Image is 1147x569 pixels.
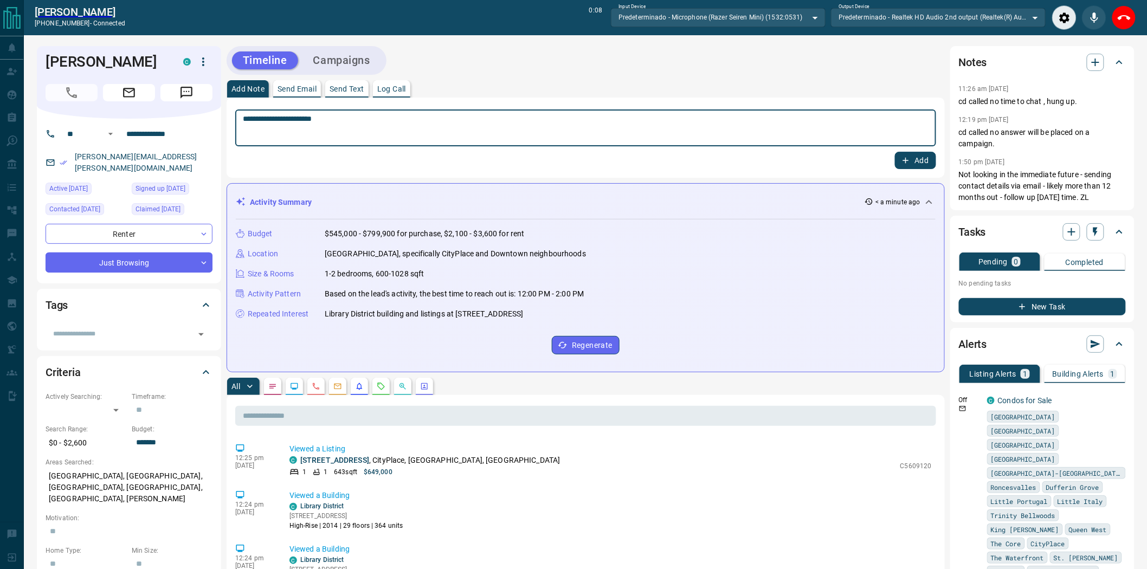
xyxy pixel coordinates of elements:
[312,382,320,391] svg: Calls
[959,49,1126,75] div: Notes
[289,443,932,455] p: Viewed a Listing
[959,405,966,412] svg: Email
[46,292,212,318] div: Tags
[978,258,1008,266] p: Pending
[132,392,212,402] p: Timeframe:
[236,192,936,212] div: Activity Summary< a minute ago
[132,546,212,555] p: Min Size:
[355,382,364,391] svg: Listing Alerts
[35,5,125,18] a: [PERSON_NAME]
[1014,258,1019,266] p: 0
[959,54,987,71] h2: Notes
[1082,5,1106,30] div: Mute
[231,85,265,93] p: Add Note
[991,524,1059,535] span: King [PERSON_NAME]
[959,219,1126,245] div: Tasks
[300,502,344,510] a: Library District
[991,482,1036,493] span: Roncesvalles
[589,5,602,30] p: 0:08
[235,501,273,508] p: 12:24 pm
[132,203,212,218] div: Sun Sep 18 2016
[959,275,1126,292] p: No pending tasks
[278,85,317,93] p: Send Email
[46,203,126,218] div: Thu Jul 10 2025
[231,383,240,390] p: All
[1111,370,1115,378] p: 1
[991,439,1055,450] span: [GEOGRAPHIC_DATA]
[235,462,273,469] p: [DATE]
[959,298,1126,315] button: New Task
[420,382,429,391] svg: Agent Actions
[1112,5,1136,30] div: End Call
[250,197,312,208] p: Activity Summary
[46,296,68,314] h2: Tags
[290,382,299,391] svg: Lead Browsing Activity
[987,397,995,404] div: condos.ca
[46,392,126,402] p: Actively Searching:
[959,169,1126,203] p: Not looking in the immediate future - sending contact details via email - likely more than 12 mon...
[991,411,1055,422] span: [GEOGRAPHIC_DATA]
[325,248,586,260] p: [GEOGRAPHIC_DATA], specifically CityPlace and Downtown neighbourhoods
[35,18,125,28] p: [PHONE_NUMBER] -
[875,197,920,207] p: < a minute ago
[235,454,273,462] p: 12:25 pm
[248,268,294,280] p: Size & Rooms
[46,364,81,381] h2: Criteria
[302,51,381,69] button: Campaigns
[1031,538,1065,549] span: CityPlace
[900,461,932,471] p: C5609120
[289,490,932,501] p: Viewed a Building
[136,204,181,215] span: Claimed [DATE]
[959,335,987,353] h2: Alerts
[235,554,273,562] p: 12:24 pm
[93,20,125,27] span: connected
[334,467,357,477] p: 643 sqft
[46,513,212,523] p: Motivation:
[325,288,584,300] p: Based on the lead's activity, the best time to reach out is: 12:00 PM - 2:00 PM
[618,3,646,10] label: Input Device
[268,382,277,391] svg: Notes
[377,85,406,93] p: Log Call
[959,223,986,241] h2: Tasks
[46,84,98,101] span: Call
[194,327,209,342] button: Open
[46,224,212,244] div: Renter
[998,396,1052,405] a: Condos for Sale
[289,456,297,464] div: condos.ca
[991,538,1021,549] span: The Core
[46,359,212,385] div: Criteria
[333,382,342,391] svg: Emails
[248,228,273,240] p: Budget
[46,424,126,434] p: Search Range:
[289,521,403,531] p: High-Rise | 2014 | 29 floors | 364 units
[324,467,327,477] p: 1
[289,503,297,510] div: condos.ca
[611,8,826,27] div: Predeterminado - Microphone (Razer Seiren Mini) (1532:0531)
[46,53,167,70] h1: [PERSON_NAME]
[132,183,212,198] div: Fri Sep 16 2016
[325,308,524,320] p: Library District building and listings at [STREET_ADDRESS]
[289,544,932,555] p: Viewed a Building
[991,425,1055,436] span: [GEOGRAPHIC_DATA]
[377,382,385,391] svg: Requests
[46,434,126,452] p: $0 - $2,600
[959,85,1009,93] p: 11:26 am [DATE]
[959,127,1126,150] p: cd called no answer will be placed on a campaign.
[183,58,191,66] div: condos.ca
[160,84,212,101] span: Message
[1053,370,1104,378] p: Building Alerts
[46,546,126,555] p: Home Type:
[60,159,67,166] svg: Email Verified
[300,556,344,564] a: Library District
[302,467,306,477] p: 1
[1058,496,1103,507] span: Little Italy
[959,158,1005,166] p: 1:50 pm [DATE]
[959,331,1126,357] div: Alerts
[991,510,1055,521] span: Trinity Bellwoods
[831,8,1046,27] div: Predeterminado - Realtek HD Audio 2nd output (Realtek(R) Audio)
[289,557,297,564] div: condos.ca
[991,496,1048,507] span: Little Portugal
[248,248,278,260] p: Location
[991,468,1122,479] span: [GEOGRAPHIC_DATA]-[GEOGRAPHIC_DATA]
